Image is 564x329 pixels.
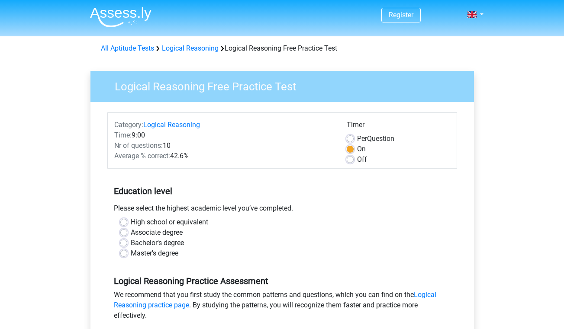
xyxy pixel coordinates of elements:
span: Average % correct: [114,152,170,160]
label: Question [357,134,394,144]
div: Logical Reasoning Free Practice Test [97,43,467,54]
div: We recommend that you first study the common patterns and questions, which you can find on the . ... [107,290,457,324]
label: High school or equivalent [131,217,208,227]
img: Assessly [90,7,151,27]
a: Logical Reasoning [162,44,219,52]
label: On [357,144,366,154]
label: Associate degree [131,227,183,238]
div: Please select the highest academic level you’ve completed. [107,203,457,217]
div: Timer [347,120,450,134]
div: 9:00 [108,130,340,141]
a: Logical Reasoning [143,121,200,129]
div: 42.6% [108,151,340,161]
span: Category: [114,121,143,129]
div: 10 [108,141,340,151]
span: Nr of questions: [114,141,163,150]
span: Per [357,134,367,143]
span: Time: [114,131,132,139]
h3: Logical Reasoning Free Practice Test [104,77,467,93]
label: Master's degree [131,248,178,259]
h5: Logical Reasoning Practice Assessment [114,276,451,286]
a: Register [389,11,413,19]
label: Off [357,154,367,165]
label: Bachelor's degree [131,238,184,248]
a: All Aptitude Tests [101,44,154,52]
h5: Education level [114,182,451,200]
